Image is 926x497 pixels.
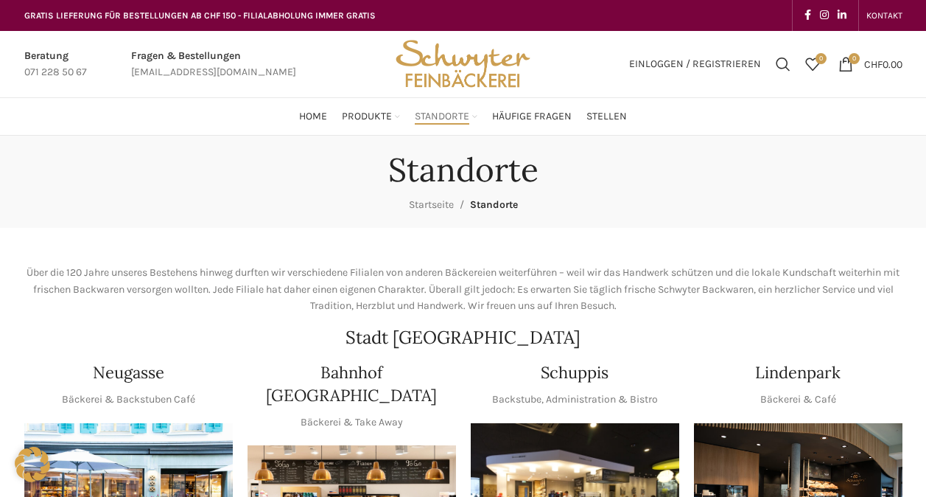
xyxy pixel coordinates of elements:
[541,361,608,384] h4: Schuppis
[815,53,827,64] span: 0
[24,48,87,81] a: Infobox link
[859,1,910,30] div: Secondary navigation
[131,48,296,81] a: Infobox link
[833,5,851,26] a: Linkedin social link
[415,110,469,124] span: Standorte
[768,49,798,79] a: Suchen
[342,110,392,124] span: Produkte
[390,31,535,97] img: Bäckerei Schwyter
[798,49,827,79] div: Meine Wunschliste
[864,58,883,70] span: CHF
[492,102,572,131] a: Häufige Fragen
[299,110,327,124] span: Home
[470,198,518,211] span: Standorte
[492,392,658,408] p: Backstube, Administration & Bistro
[760,392,836,408] p: Bäckerei & Café
[301,414,403,431] p: Bäckerei & Take Away
[415,102,477,131] a: Standorte
[849,53,860,64] span: 0
[24,329,902,347] h2: Stadt [GEOGRAPHIC_DATA]
[629,59,761,69] span: Einloggen / Registrieren
[24,265,902,314] p: Über die 120 Jahre unseres Bestehens hinweg durften wir verschiedene Filialen von anderen Bäckere...
[409,198,454,211] a: Startseite
[831,49,910,79] a: 0 CHF0.00
[866,1,902,30] a: KONTAKT
[17,102,910,131] div: Main navigation
[390,57,535,69] a: Site logo
[299,102,327,131] a: Home
[342,102,400,131] a: Produkte
[798,49,827,79] a: 0
[755,361,841,384] h4: Lindenpark
[24,10,376,21] span: GRATIS LIEFERUNG FÜR BESTELLUNGEN AB CHF 150 - FILIALABHOLUNG IMMER GRATIS
[62,392,195,408] p: Bäckerei & Backstuben Café
[586,102,627,131] a: Stellen
[586,110,627,124] span: Stellen
[248,361,456,407] h4: Bahnhof [GEOGRAPHIC_DATA]
[622,49,768,79] a: Einloggen / Registrieren
[864,58,902,70] bdi: 0.00
[492,110,572,124] span: Häufige Fragen
[800,5,815,26] a: Facebook social link
[388,150,539,190] h1: Standorte
[93,361,164,384] h4: Neugasse
[866,10,902,21] span: KONTAKT
[815,5,833,26] a: Instagram social link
